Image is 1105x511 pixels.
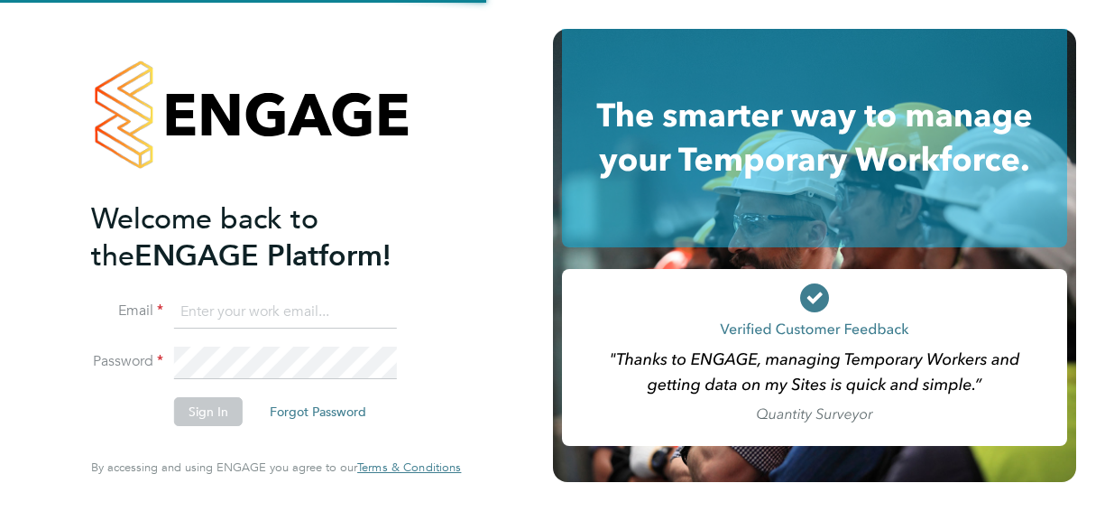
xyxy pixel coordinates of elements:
label: Password [91,352,163,371]
span: Terms & Conditions [357,460,461,475]
button: Forgot Password [255,397,381,426]
h2: ENGAGE Platform! [91,200,443,274]
label: Email [91,302,163,321]
button: Sign In [174,397,243,426]
span: Welcome back to the [91,201,318,274]
input: Enter your work email... [174,296,397,329]
a: Terms & Conditions [357,460,461,475]
span: By accessing and using ENGAGE you agree to our [91,460,461,475]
